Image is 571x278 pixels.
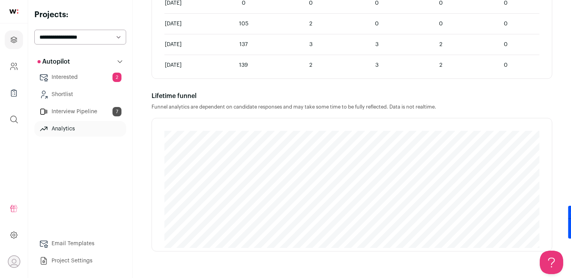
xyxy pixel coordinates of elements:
p: Autopilot [37,57,70,66]
iframe: Toggle Customer Support [540,251,563,274]
span: 7 [112,107,121,116]
div: Lifetime funnel [152,91,552,101]
td: 0 [472,55,539,76]
img: wellfound-shorthand-0d5821cbd27db2630d0214b213865d53afaa358527fdda9d0ea32b1df1b89c2c.svg [9,9,18,14]
td: 2 [409,34,472,55]
a: Interview Pipeline7 [34,104,126,119]
a: Company and ATS Settings [5,57,23,76]
a: Analytics [34,121,126,137]
td: 2 [409,55,472,76]
a: Projects [5,30,23,49]
p: Funnel analytics are dependent on candidate responses and may take some time to be fully reflecte... [152,104,552,110]
td: [DATE] [164,14,210,34]
td: 2 [277,14,344,34]
td: 2 [277,55,344,76]
button: Open dropdown [8,255,20,268]
a: Project Settings [34,253,126,269]
button: Autopilot [34,54,126,69]
a: Shortlist [34,87,126,102]
td: 3 [277,34,344,55]
td: 3 [344,55,409,76]
a: Interested2 [34,69,126,85]
td: [DATE] [164,55,210,76]
td: 139 [210,55,277,76]
h2: Projects: [34,9,126,20]
span: 2 [112,73,121,82]
td: 0 [344,14,409,34]
td: 0 [409,14,472,34]
td: [DATE] [164,34,210,55]
a: Company Lists [5,84,23,102]
td: 3 [344,34,409,55]
td: 105 [210,14,277,34]
td: 0 [472,34,539,55]
a: Email Templates [34,236,126,251]
td: 137 [210,34,277,55]
td: 0 [472,14,539,34]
